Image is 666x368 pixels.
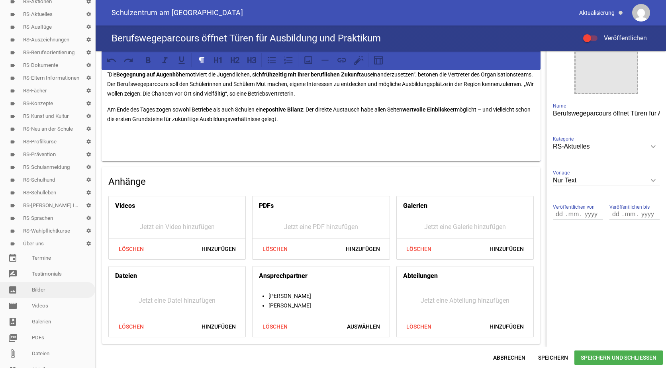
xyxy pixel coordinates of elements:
h4: Ansprechpartner [259,270,308,282]
strong: positive Bilanz [266,106,303,113]
i: rate_review [8,269,18,279]
h4: Abteilungen [403,270,438,282]
i: label [10,63,15,68]
input: yyyy [637,209,657,219]
i: settings [82,237,95,250]
i: photo_album [8,317,18,327]
i: settings [82,21,95,33]
div: Jetzt eine Datei hinzufügen [109,286,245,316]
input: mm [623,209,637,219]
h4: Anhänge [108,175,534,188]
i: settings [82,97,95,110]
span: Löschen [112,319,150,334]
div: Jetzt eine PDF hinzufügen [253,215,389,238]
h4: Berufswegeparcours öffnet Türen für Ausbildung und Praktikum [112,32,381,45]
i: settings [82,59,95,72]
input: dd [609,209,623,219]
i: settings [82,212,95,225]
div: Jetzt eine Galerie hinzufügen [397,215,533,238]
i: settings [82,174,95,186]
i: label [10,50,15,55]
i: settings [82,199,95,212]
span: Löschen [112,242,150,256]
div: Jetzt eine Abteilung hinzufügen [397,286,533,316]
i: settings [82,148,95,161]
i: settings [82,33,95,46]
span: Löschen [400,319,438,334]
span: Speichern und Schließen [574,350,663,365]
span: Löschen [256,242,294,256]
i: label [10,203,15,208]
span: Veröffentlichen [594,34,647,42]
i: settings [82,225,95,237]
span: Hinzufügen [195,242,242,256]
input: mm [566,209,581,219]
input: yyyy [581,209,601,219]
i: label [10,165,15,170]
i: label [10,241,15,247]
h4: Videos [115,200,135,212]
i: keyboard_arrow_down [647,174,660,187]
i: label [10,139,15,145]
strong: wertvolle Einblicke [402,106,450,113]
span: Auswählen [341,319,386,334]
i: settings [82,46,95,59]
i: settings [82,8,95,21]
i: label [10,12,15,17]
input: dd [553,209,566,219]
i: label [10,88,15,94]
i: settings [82,123,95,135]
i: picture_as_pdf [8,333,18,343]
i: label [10,216,15,221]
i: settings [82,72,95,84]
span: Schulzentrum am [GEOGRAPHIC_DATA] [112,9,243,16]
i: label [10,76,15,81]
span: Hinzufügen [339,242,386,256]
h4: PDFs [259,200,274,212]
i: settings [82,135,95,148]
i: settings [82,161,95,174]
i: label [10,152,15,157]
span: Löschen [400,242,438,256]
i: event [8,253,18,263]
span: Hinzufügen [483,319,530,334]
h4: Galerien [403,200,427,212]
span: Veröffentlichen bis [609,203,650,211]
span: Veröffentlichen von [553,203,595,211]
p: "Die motiviert die Jugendlichen, sich auseinanderzusetzen“, betonen die Vertreter des Organisatio... [107,70,535,98]
i: attach_file [8,349,18,358]
span: Hinzufügen [195,319,242,334]
h4: Dateien [115,270,137,282]
i: settings [82,110,95,123]
i: label [10,114,15,119]
i: settings [82,186,95,199]
i: image [8,285,18,295]
i: settings [82,84,95,97]
strong: Begegnung auf Augenhöhe [116,71,185,78]
p: Am Ende des Tages zogen sowohl Betriebe als auch Schulen eine : Der direkte Austausch habe allen ... [107,105,535,124]
i: label [10,190,15,196]
div: Jetzt ein Video hinzufügen [109,215,245,238]
span: Abbrechen [487,350,532,365]
i: movie [8,301,18,311]
strong: frühzeitig mit ihrer beruflichen Zukunft [262,71,361,78]
i: label [10,127,15,132]
li: [PERSON_NAME] [268,291,389,301]
i: keyboard_arrow_down [647,140,660,153]
span: Hinzufügen [483,242,530,256]
i: label [10,101,15,106]
li: [PERSON_NAME] [268,301,389,310]
i: label [10,25,15,30]
i: label [10,229,15,234]
span: Speichern [532,350,574,365]
i: label [10,37,15,43]
span: Löschen [256,319,294,334]
i: label [10,178,15,183]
